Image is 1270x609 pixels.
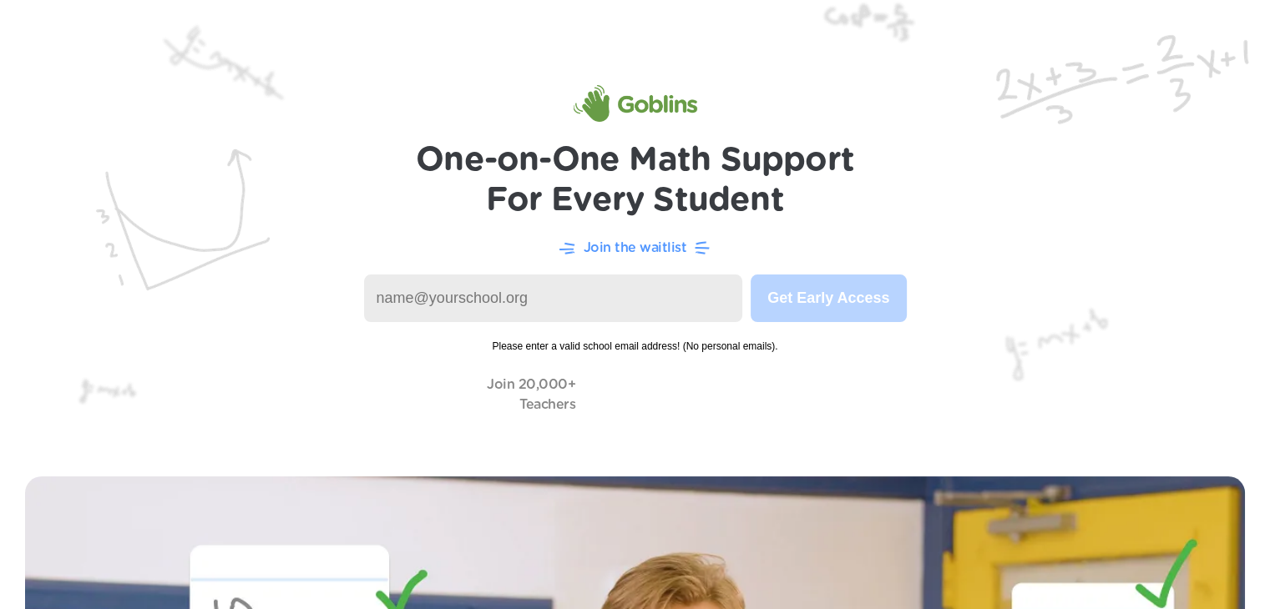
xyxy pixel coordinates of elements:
button: Get Early Access [751,274,906,322]
p: Join 20,000+ Teachers [487,375,575,415]
span: Please enter a valid school email address! (No personal emails). [364,322,907,354]
input: name@yourschool.org [364,274,743,322]
h1: One-on-One Math Support For Every Student [416,140,854,220]
p: Join the waitlist [584,238,687,258]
